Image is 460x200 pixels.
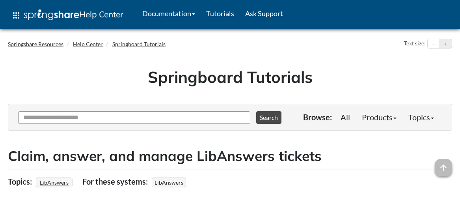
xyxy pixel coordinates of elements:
button: Increase text size [440,39,452,49]
a: Springshare Resources [8,41,63,47]
a: Topics [402,109,440,125]
button: Search [256,111,281,124]
div: For these systems: [82,174,150,189]
span: arrow_upward [435,159,452,176]
a: Ask Support [240,4,289,23]
a: apps Help Center [6,4,129,27]
a: All [335,109,356,125]
a: arrow_upward [435,160,452,169]
a: Products [356,109,402,125]
h2: Claim, answer, and manage LibAnswers tickets [8,146,452,166]
a: Help Center [73,41,103,47]
span: Help Center [79,9,123,19]
button: Decrease text size [428,39,440,49]
a: Documentation [137,4,201,23]
h1: Springboard Tutorials [14,66,446,88]
div: Text size: [402,39,427,49]
img: Springshare [24,9,79,20]
p: Browse: [303,112,332,123]
a: Tutorials [201,4,240,23]
a: LibAnswers [39,177,70,188]
span: LibAnswers [152,178,186,187]
a: Springboard Tutorials [112,41,166,47]
span: apps [11,11,21,20]
div: Topics: [8,174,34,189]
